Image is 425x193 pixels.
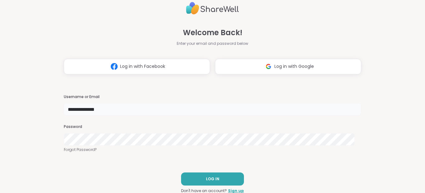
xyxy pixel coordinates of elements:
[108,61,120,72] img: ShareWell Logomark
[64,124,361,129] h3: Password
[215,59,361,74] button: Log in with Google
[120,63,165,70] span: Log in with Facebook
[64,147,361,153] a: Forgot Password?
[181,172,244,186] button: LOG IN
[183,27,242,38] span: Welcome Back!
[274,63,314,70] span: Log in with Google
[177,41,248,46] span: Enter your email and password below
[263,61,274,72] img: ShareWell Logomark
[64,59,210,74] button: Log in with Facebook
[206,176,219,182] span: LOG IN
[64,94,361,100] h3: Username or Email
